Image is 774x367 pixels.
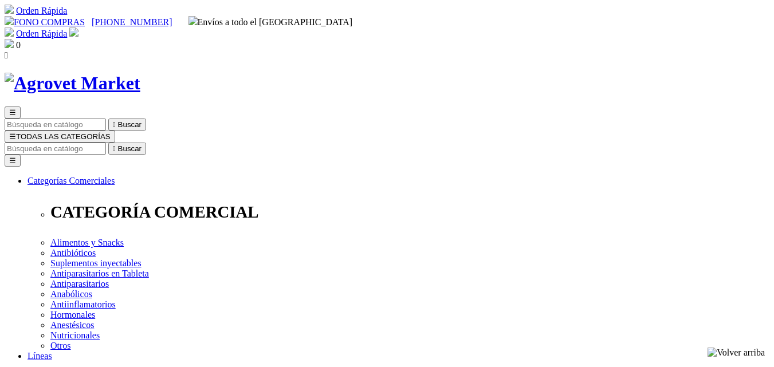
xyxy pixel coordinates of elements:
[5,5,14,14] img: shopping-cart.svg
[5,119,106,131] input: Buscar
[27,176,115,186] a: Categorías Comerciales
[708,348,765,358] img: Volver arriba
[108,143,146,155] button:  Buscar
[69,29,78,38] a: Acceda a su cuenta de cliente
[113,120,116,129] i: 
[5,17,85,27] a: FONO COMPRAS
[50,258,142,268] a: Suplementos inyectables
[5,50,8,60] i: 
[118,120,142,129] span: Buscar
[50,203,769,222] p: CATEGORÍA COMERCIAL
[118,144,142,153] span: Buscar
[50,341,71,350] a: Otros
[50,320,94,330] a: Anestésicos
[5,143,106,155] input: Buscar
[9,108,16,117] span: ☰
[108,119,146,131] button:  Buscar
[27,351,52,361] a: Líneas
[5,27,14,37] img: shopping-cart.svg
[16,40,21,50] span: 0
[50,310,95,319] a: Hormonales
[16,6,67,15] a: Orden Rápida
[50,238,124,247] a: Alimentos y Snacks
[5,106,21,119] button: ☰
[5,16,14,25] img: phone.svg
[5,131,115,143] button: ☰TODAS LAS CATEGORÍAS
[50,279,109,289] a: Antiparasitarios
[188,16,198,25] img: delivery-truck.svg
[5,39,14,48] img: shopping-bag.svg
[50,248,96,258] a: Antibióticos
[5,73,140,94] img: Agrovet Market
[50,269,149,278] a: Antiparasitarios en Tableta
[50,330,100,340] a: Nutricionales
[69,27,78,37] img: user.svg
[9,132,16,141] span: ☰
[188,17,353,27] span: Envíos a todo el [GEOGRAPHIC_DATA]
[5,155,21,167] button: ☰
[92,17,172,27] a: [PHONE_NUMBER]
[113,144,116,153] i: 
[50,299,116,309] a: Antiinflamatorios
[50,289,92,299] a: Anabólicos
[16,29,67,38] a: Orden Rápida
